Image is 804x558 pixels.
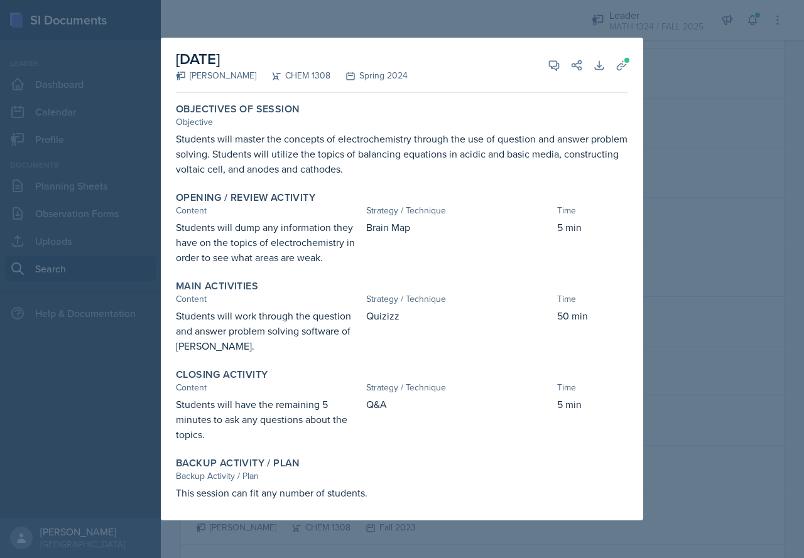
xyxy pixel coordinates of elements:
p: Students will dump any information they have on the topics of electrochemistry in order to see wh... [176,220,361,265]
label: Backup Activity / Plan [176,457,300,469]
label: Closing Activity [176,368,268,381]
p: Students will master the concepts of electrochemistry through the use of question and answer prob... [176,131,628,176]
div: Time [557,204,628,217]
div: Strategy / Technique [366,292,551,306]
div: Content [176,292,361,306]
p: Q&A [366,397,551,412]
p: Students will have the remaining 5 minutes to ask any questions about the topics. [176,397,361,442]
p: Students will work through the question and answer problem solving software of [PERSON_NAME]. [176,308,361,353]
div: Strategy / Technique [366,381,551,394]
p: 5 min [557,397,628,412]
div: Strategy / Technique [366,204,551,217]
div: Backup Activity / Plan [176,469,628,483]
div: Content [176,204,361,217]
div: Time [557,381,628,394]
p: Quizizz [366,308,551,323]
div: Content [176,381,361,394]
div: Time [557,292,628,306]
div: Objective [176,115,628,129]
p: Brain Map [366,220,551,235]
div: CHEM 1308 [256,69,330,82]
div: [PERSON_NAME] [176,69,256,82]
p: This session can fit any number of students. [176,485,628,500]
div: Spring 2024 [330,69,408,82]
label: Objectives of Session [176,103,300,115]
label: Opening / Review Activity [176,191,315,204]
h2: [DATE] [176,48,408,70]
p: 50 min [557,308,628,323]
label: Main Activities [176,280,258,292]
p: 5 min [557,220,628,235]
